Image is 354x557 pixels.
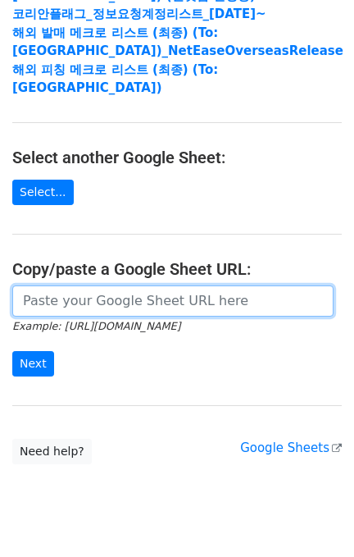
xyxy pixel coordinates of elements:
[12,320,180,332] small: Example: [URL][DOMAIN_NAME]
[12,25,343,59] a: 해외 발매 메크로 리스트 (최종) (To: [GEOGRAPHIC_DATA])_NetEaseOverseasRelease
[12,7,266,21] a: 코리안플래그_정보요청계정리스트_[DATE]~
[12,148,342,167] h4: Select another Google Sheet:
[240,441,342,455] a: Google Sheets
[12,285,334,317] input: Paste your Google Sheet URL here
[12,259,342,279] h4: Copy/paste a Google Sheet URL:
[12,351,54,377] input: Next
[12,439,92,464] a: Need help?
[12,180,74,205] a: Select...
[12,62,218,96] a: 해외 피칭 메크로 리스트 (최종) (To:[GEOGRAPHIC_DATA])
